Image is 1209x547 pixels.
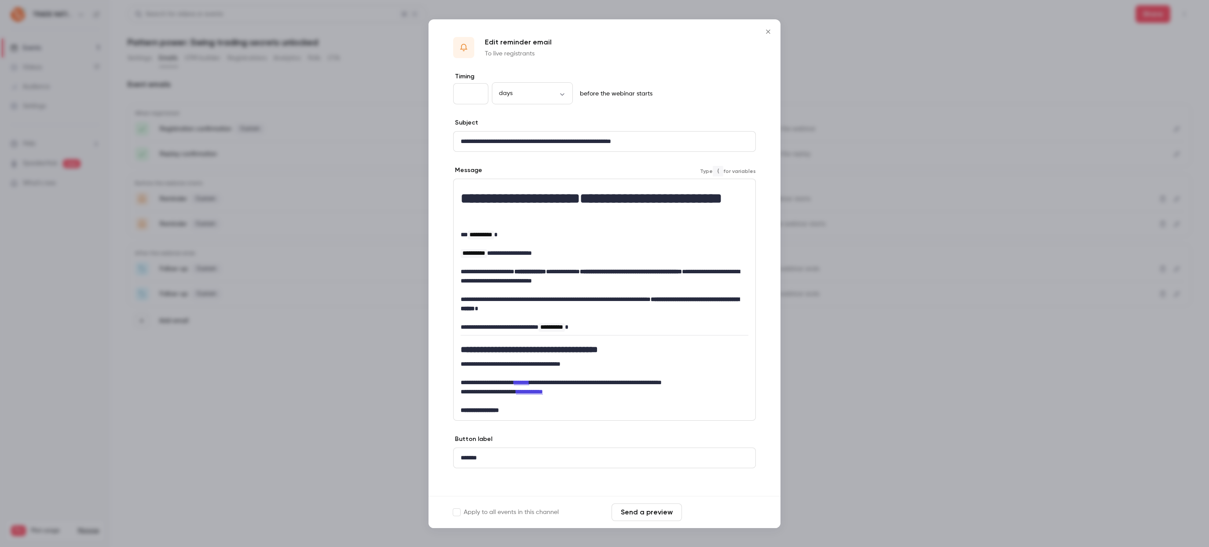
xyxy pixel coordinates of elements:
[612,503,682,521] button: Send a preview
[453,118,478,127] label: Subject
[485,37,552,48] p: Edit reminder email
[454,179,755,420] div: editor
[700,166,756,176] span: Type for variables
[454,132,755,151] div: editor
[453,166,482,175] label: Message
[453,72,756,81] label: Timing
[453,435,492,444] label: Button label
[485,49,552,58] p: To live registrants
[685,503,756,521] button: Save changes
[492,89,573,98] div: days
[454,448,755,468] div: editor
[576,89,652,98] p: before the webinar starts
[713,166,723,176] code: {
[453,508,559,517] label: Apply to all events in this channel
[759,23,777,40] button: Close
